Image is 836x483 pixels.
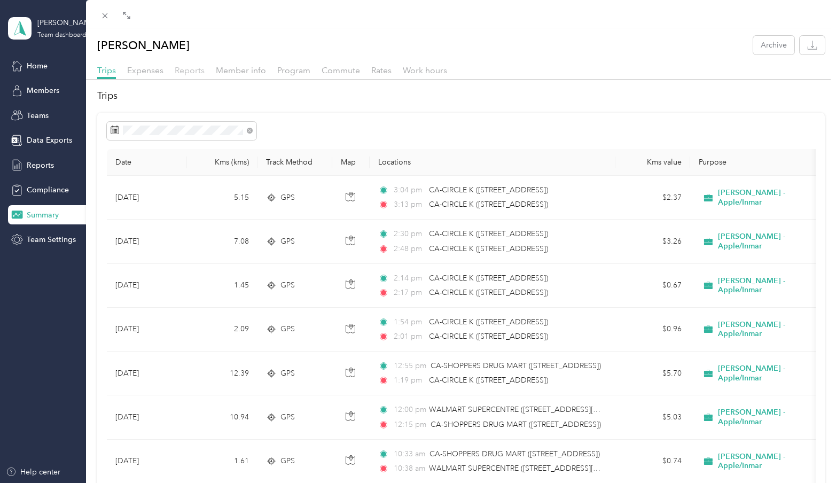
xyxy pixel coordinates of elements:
[429,449,600,458] span: CA-SHOPPERS DRUG MART ([STREET_ADDRESS])
[280,368,295,379] span: GPS
[431,361,601,370] span: CA-SHOPPERS DRUG MART ([STREET_ADDRESS])
[322,65,360,75] span: Commute
[615,220,690,263] td: $3.26
[429,405,712,414] span: WALMART SUPERCENTRE ([STREET_ADDRESS][PERSON_NAME][PERSON_NAME])
[429,376,548,385] span: CA-CIRCLE K ([STREET_ADDRESS])
[394,404,424,416] span: 12:00 pm
[403,65,447,75] span: Work hours
[332,149,370,176] th: Map
[615,264,690,308] td: $0.67
[394,360,426,372] span: 12:55 pm
[776,423,836,483] iframe: Everlance-gr Chat Button Frame
[394,243,424,255] span: 2:48 pm
[429,200,548,209] span: CA-CIRCLE K ([STREET_ADDRESS])
[216,65,266,75] span: Member info
[431,420,601,429] span: CA-SHOPPERS DRUG MART ([STREET_ADDRESS])
[394,331,424,342] span: 2:01 pm
[429,229,548,238] span: CA-CIRCLE K ([STREET_ADDRESS])
[429,288,548,297] span: CA-CIRCLE K ([STREET_ADDRESS])
[615,395,690,439] td: $5.03
[187,395,257,439] td: 10.94
[187,220,257,263] td: 7.08
[429,317,548,326] span: CA-CIRCLE K ([STREET_ADDRESS])
[718,364,817,383] span: [PERSON_NAME] - Apple/Inmar
[394,463,424,474] span: 10:38 am
[615,149,690,176] th: Kms value
[429,332,548,341] span: CA-CIRCLE K ([STREET_ADDRESS])
[394,448,425,460] span: 10:33 am
[97,65,116,75] span: Trips
[97,89,825,103] h2: Trips
[107,264,187,308] td: [DATE]
[718,320,817,339] span: [PERSON_NAME] - Apple/Inmar
[107,176,187,220] td: [DATE]
[429,244,548,253] span: CA-CIRCLE K ([STREET_ADDRESS])
[615,352,690,395] td: $5.70
[753,36,794,54] button: Archive
[280,455,295,467] span: GPS
[107,149,187,176] th: Date
[187,149,257,176] th: Kms (kms)
[615,176,690,220] td: $2.37
[187,176,257,220] td: 5.15
[718,276,817,295] span: [PERSON_NAME] - Apple/Inmar
[107,308,187,352] td: [DATE]
[394,287,424,299] span: 2:17 pm
[429,185,548,194] span: CA-CIRCLE K ([STREET_ADDRESS])
[97,36,190,54] p: [PERSON_NAME]
[280,323,295,335] span: GPS
[615,308,690,352] td: $0.96
[718,188,817,207] span: [PERSON_NAME] - Apple/Inmar
[718,408,817,426] span: [PERSON_NAME] - Apple/Inmar
[280,411,295,423] span: GPS
[429,464,712,473] span: WALMART SUPERCENTRE ([STREET_ADDRESS][PERSON_NAME][PERSON_NAME])
[175,65,205,75] span: Reports
[107,220,187,263] td: [DATE]
[187,264,257,308] td: 1.45
[394,316,424,328] span: 1:54 pm
[394,184,424,196] span: 3:04 pm
[394,228,424,240] span: 2:30 pm
[394,199,424,211] span: 3:13 pm
[127,65,163,75] span: Expenses
[718,452,817,471] span: [PERSON_NAME] - Apple/Inmar
[429,274,548,283] span: CA-CIRCLE K ([STREET_ADDRESS])
[280,236,295,247] span: GPS
[280,192,295,204] span: GPS
[187,308,257,352] td: 2.09
[280,279,295,291] span: GPS
[187,352,257,395] td: 12.39
[394,375,424,386] span: 1:19 pm
[371,65,392,75] span: Rates
[394,272,424,284] span: 2:14 pm
[718,232,817,251] span: [PERSON_NAME] - Apple/Inmar
[370,149,615,176] th: Locations
[107,352,187,395] td: [DATE]
[277,65,310,75] span: Program
[394,419,426,431] span: 12:15 pm
[257,149,332,176] th: Track Method
[107,395,187,439] td: [DATE]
